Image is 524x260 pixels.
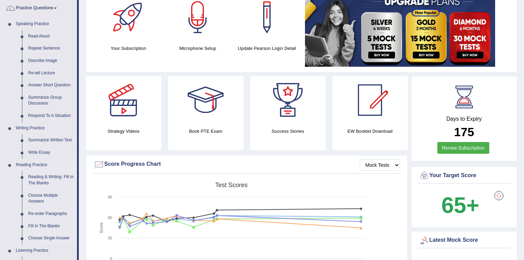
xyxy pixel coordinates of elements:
[236,45,298,52] h4: Update Pearson Login Detail
[419,116,510,122] h4: Days to Expiry
[25,91,77,110] a: Summarize Group Discussion
[13,245,77,257] a: Listening Practice
[441,193,479,218] b: 65+
[25,220,77,232] a: Fill In The Blanks
[25,189,77,208] a: Choose Multiple Answers
[99,223,104,234] tspan: Score
[94,159,400,170] div: Score Progress Chart
[437,142,489,154] a: Renew Subscription
[13,18,77,30] a: Speaking Practice
[166,45,229,52] h4: Microphone Setup
[454,125,474,139] b: 175
[13,159,77,171] a: Reading Practice
[25,232,77,245] a: Choose Single Answer
[108,236,112,240] text: 30
[25,79,77,91] a: Answer Short Question
[25,208,77,220] a: Re-order Paragraphs
[25,134,77,147] a: Summarize Written Text
[25,171,77,189] a: Reading & Writing: Fill In The Blanks
[25,110,77,122] a: Respond To A Situation
[86,128,161,135] h4: Strategy Videos
[25,55,77,67] a: Describe Image
[25,30,77,43] a: Read Aloud
[97,45,160,52] h4: Your Subscription
[168,128,243,135] h4: Book PTE Exam
[419,171,510,181] div: Your Target Score
[108,216,112,220] text: 60
[25,42,77,55] a: Repeat Sentence
[25,147,77,159] a: Write Essay
[250,128,326,135] h4: Success Stories
[419,235,510,246] div: Latest Mock Score
[108,195,112,199] text: 90
[215,182,248,188] tspan: Test scores
[25,67,77,79] a: Re-tell Lecture
[13,122,77,134] a: Writing Practice
[332,128,408,135] h4: EW Booklet Download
